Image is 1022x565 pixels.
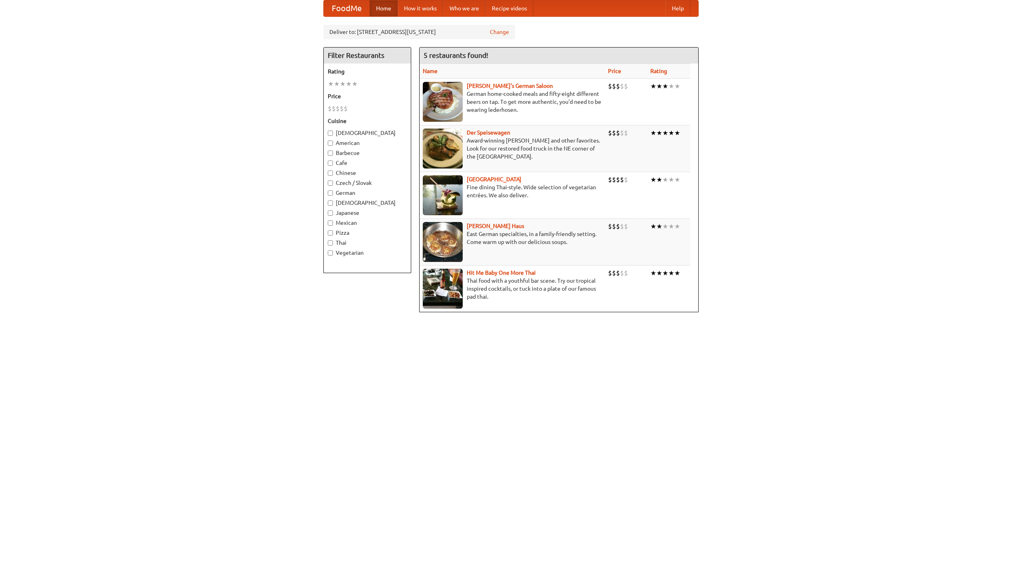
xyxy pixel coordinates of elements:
li: ★ [650,175,656,184]
li: ★ [340,79,346,88]
li: ★ [650,269,656,278]
a: [PERSON_NAME] Haus [467,223,524,229]
li: $ [608,175,612,184]
li: ★ [656,269,662,278]
li: $ [624,269,628,278]
input: Chinese [328,170,333,176]
h5: Cuisine [328,117,407,125]
h4: Filter Restaurants [324,48,411,63]
li: ★ [662,222,668,231]
a: [GEOGRAPHIC_DATA] [467,176,521,182]
a: Rating [650,68,667,74]
li: $ [336,104,340,113]
input: [DEMOGRAPHIC_DATA] [328,200,333,206]
li: $ [340,104,344,113]
h5: Rating [328,67,407,75]
li: $ [608,222,612,231]
li: $ [620,269,624,278]
li: $ [624,175,628,184]
label: Vegetarian [328,249,407,257]
ng-pluralize: 5 restaurants found! [424,52,488,59]
li: ★ [662,175,668,184]
li: $ [620,129,624,137]
input: German [328,190,333,196]
label: Barbecue [328,149,407,157]
li: $ [608,129,612,137]
li: ★ [674,129,680,137]
input: Mexican [328,220,333,226]
li: $ [624,222,628,231]
li: $ [624,129,628,137]
p: Thai food with a youthful bar scene. Try our tropical inspired cocktails, or tuck into a plate of... [423,277,602,301]
a: Help [665,0,690,16]
li: $ [608,269,612,278]
label: German [328,189,407,197]
li: ★ [346,79,352,88]
a: Hit Me Baby One More Thai [467,270,536,276]
a: [PERSON_NAME]'s German Saloon [467,83,553,89]
li: ★ [668,269,674,278]
a: FoodMe [324,0,370,16]
input: Cafe [328,161,333,166]
li: $ [616,269,620,278]
label: [DEMOGRAPHIC_DATA] [328,199,407,207]
li: ★ [662,269,668,278]
li: $ [332,104,336,113]
li: ★ [668,82,674,91]
li: ★ [352,79,358,88]
input: [DEMOGRAPHIC_DATA] [328,131,333,136]
li: $ [612,222,616,231]
a: Name [423,68,438,74]
p: Fine dining Thai-style. Wide selection of vegetarian entrées. We also deliver. [423,183,602,199]
a: Der Speisewagen [467,129,510,136]
li: ★ [674,175,680,184]
input: Japanese [328,210,333,216]
li: ★ [674,269,680,278]
li: ★ [650,129,656,137]
p: East German specialties, in a family-friendly setting. Come warm up with our delicious soups. [423,230,602,246]
li: $ [344,104,348,113]
a: Who we are [443,0,485,16]
li: $ [620,82,624,91]
label: Pizza [328,229,407,237]
li: ★ [674,82,680,91]
li: $ [328,104,332,113]
li: $ [616,82,620,91]
img: esthers.jpg [423,82,463,122]
li: ★ [650,82,656,91]
li: ★ [650,222,656,231]
li: ★ [668,129,674,137]
li: ★ [668,175,674,184]
li: $ [620,222,624,231]
label: Cafe [328,159,407,167]
a: How it works [398,0,443,16]
p: German home-cooked meals and fifty-eight different beers on tap. To get more authentic, you'd nee... [423,90,602,114]
input: Czech / Slovak [328,180,333,186]
label: Chinese [328,169,407,177]
li: ★ [656,175,662,184]
li: $ [608,82,612,91]
img: speisewagen.jpg [423,129,463,169]
label: Thai [328,239,407,247]
label: Mexican [328,219,407,227]
li: $ [616,175,620,184]
input: Vegetarian [328,250,333,256]
li: $ [616,222,620,231]
li: ★ [662,82,668,91]
input: American [328,141,333,146]
div: Deliver to: [STREET_ADDRESS][US_STATE] [323,25,515,39]
input: Pizza [328,230,333,236]
a: Change [490,28,509,36]
li: $ [620,175,624,184]
li: ★ [656,222,662,231]
label: Czech / Slovak [328,179,407,187]
label: [DEMOGRAPHIC_DATA] [328,129,407,137]
li: $ [624,82,628,91]
p: Award-winning [PERSON_NAME] and other favorites. Look for our restored food truck in the NE corne... [423,137,602,161]
li: ★ [656,82,662,91]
